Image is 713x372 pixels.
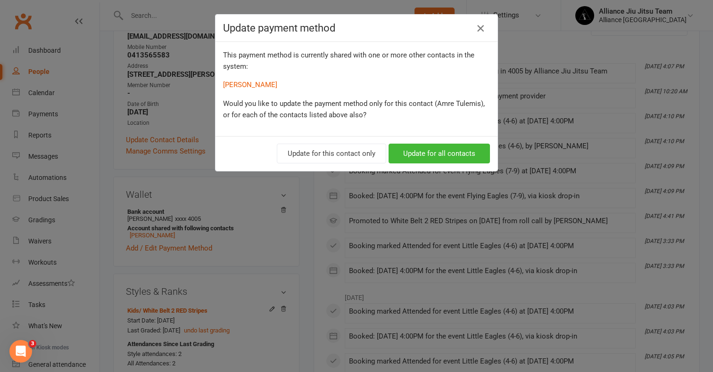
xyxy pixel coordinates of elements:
[473,21,488,36] button: Close
[223,81,277,89] a: [PERSON_NAME]
[389,144,490,163] button: Update for all contacts
[9,340,32,363] iframe: Intercom live chat
[277,144,386,163] button: Update for this contact only
[216,42,497,136] div: This payment method is currently shared with one or more other contacts in the system:
[223,98,490,121] p: Would you like to update the payment method only for this contact (Amre Tulemis), or for each of ...
[29,340,36,348] span: 3
[223,22,490,34] h4: Update payment method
